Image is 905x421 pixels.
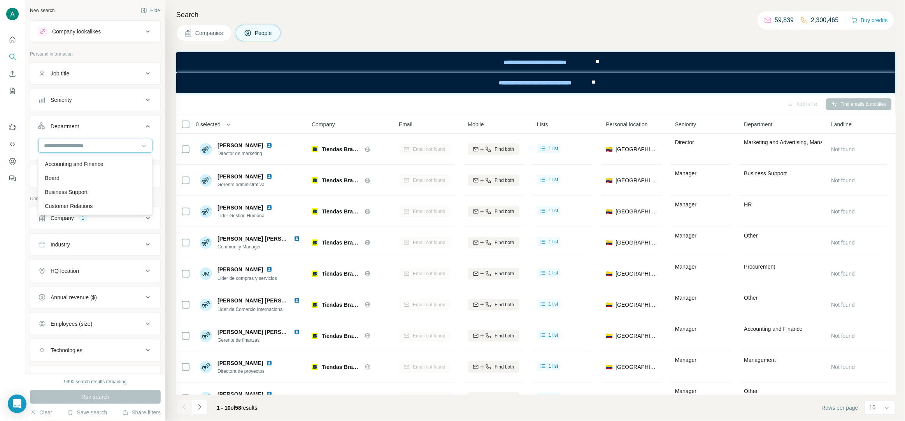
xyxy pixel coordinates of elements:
span: Tiendas Branchos [322,394,361,402]
p: 10 [870,404,876,411]
span: Find both [495,239,514,246]
button: Find both [468,330,519,342]
span: Tiendas Branchos [322,270,361,278]
div: Company [51,214,74,222]
span: Manager [675,295,696,301]
span: [PERSON_NAME] [PERSON_NAME] [217,297,310,304]
span: Marketing and Advertising, Management [744,139,842,145]
span: Find both [495,208,514,215]
button: Quick start [6,33,19,47]
button: Find both [468,299,519,311]
img: Logo of Tiendas Branchos [312,239,318,246]
span: Tiendas Branchos [322,176,361,184]
h4: Search [176,9,896,20]
span: Community Manager [217,243,303,250]
iframe: Banner [176,73,896,93]
span: Manager [675,388,696,394]
p: Personal information [30,51,161,58]
span: [PERSON_NAME] [217,204,263,211]
img: Logo of Tiendas Branchos [312,177,318,183]
img: Logo of Tiendas Branchos [312,271,318,277]
button: Employees (size) [30,314,160,333]
span: 🇨🇴 [606,301,613,309]
span: 58 [235,405,242,411]
div: Annual revenue ($) [51,293,97,301]
span: 🇨🇴 [606,394,613,402]
span: [GEOGRAPHIC_DATA] [616,332,658,340]
span: Department [744,121,773,128]
button: Job title [30,64,160,83]
img: LinkedIn logo [266,142,272,148]
img: Logo of Tiendas Branchos [312,302,318,308]
span: Tiendas Branchos [322,301,361,309]
div: Company lookalikes [52,28,101,35]
span: 🇨🇴 [606,270,613,278]
span: 🇨🇴 [606,239,613,246]
span: Manager [675,264,696,270]
img: LinkedIn logo [266,360,272,366]
div: 9990 search results remaining [64,378,127,385]
span: 1 list [549,145,558,152]
button: Find both [468,392,519,404]
span: Lider de Comercio Internacional [217,307,284,312]
p: Accounting and Finance [45,160,103,168]
button: Keywords [30,367,160,386]
button: Personal location [30,167,160,185]
button: Find both [468,237,519,248]
button: Enrich CSV [6,67,19,81]
span: Not found [831,302,855,308]
div: Industry [51,241,70,248]
span: Other [744,232,758,239]
span: 🇨🇴 [606,332,613,340]
button: Department [30,117,160,139]
img: Avatar [200,299,212,311]
button: Save search [67,409,107,416]
div: Technologies [51,346,82,354]
button: Company lookalikes [30,22,160,41]
div: New search [30,7,54,14]
p: Board [45,174,59,182]
span: Líder Gestión Humana [217,212,275,219]
span: Landline [831,121,852,128]
span: Management [744,357,776,363]
button: Find both [468,143,519,155]
span: 1 list [549,269,558,276]
button: Use Surfe API [6,137,19,151]
img: Avatar [200,330,212,342]
span: Email [399,121,412,128]
button: Search [6,50,19,64]
p: Business Support [45,188,88,196]
img: Logo of Tiendas Branchos [312,333,318,339]
button: HQ location [30,262,160,280]
span: 1 - 10 [217,405,231,411]
span: 1 list [549,176,558,183]
span: [PERSON_NAME] [PERSON_NAME] [217,329,310,335]
span: 0 selected [196,121,221,128]
span: Not found [831,333,855,339]
span: Lists [537,121,548,128]
span: Gerente de finanzas [217,337,303,344]
span: Find both [495,146,514,153]
div: HQ location [51,267,79,275]
span: Business Support [744,170,787,176]
span: Company [312,121,335,128]
div: Seniority [51,96,72,104]
span: [PERSON_NAME] [PERSON_NAME] [217,236,310,242]
span: [GEOGRAPHIC_DATA] [616,301,658,309]
img: Avatar [200,392,212,404]
img: Logo of Tiendas Branchos [312,208,318,215]
span: Other [744,388,758,394]
iframe: Banner [176,52,896,73]
span: Not found [831,177,855,183]
button: Share filters [122,409,161,416]
button: Find both [468,268,519,280]
span: [PERSON_NAME] [217,359,263,367]
span: Gerente administrativa [217,181,275,188]
img: LinkedIn logo [266,391,272,397]
span: Tiendas Branchos [322,332,361,340]
p: Company information [30,195,161,202]
div: Employees (size) [51,320,92,328]
span: Find both [495,332,514,339]
p: 59,839 [775,16,794,25]
span: 1 list [549,363,558,370]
